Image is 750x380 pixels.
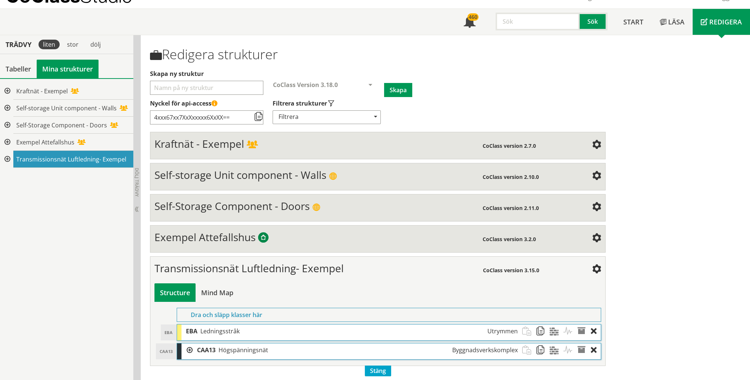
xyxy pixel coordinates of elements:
[181,324,522,338] div: EBA
[536,324,550,338] span: Kopiera strukturobjekt
[580,13,607,30] button: Sök
[592,141,601,150] span: Inställningar
[550,324,563,338] span: Material
[16,87,68,95] span: Kraftnät - Exempel
[154,137,244,151] span: Kraftnät - Exempel
[467,13,479,21] div: 460
[39,40,60,49] div: liten
[487,327,518,335] span: Utrymmen
[384,83,412,97] button: Skapa
[452,346,518,354] span: Byggnadsverkskomplex
[483,236,536,243] span: CoClass version 3.2.0
[591,324,601,338] div: Ta bort objekt
[16,155,126,163] span: Transmissionsnät Luftledning- Exempel
[1,40,36,49] div: Trädvy
[623,17,643,26] span: Start
[693,9,750,35] a: Redigera
[550,343,563,357] span: Material
[154,168,326,182] span: Self-storage Unit component - Walls
[483,142,536,149] span: CoClass version 2.7.0
[154,261,344,275] span: Transmissionsnät Luftledning- Exempel
[16,104,117,112] span: Self-storage Unit component - Walls
[456,9,484,35] a: 460
[592,265,601,274] span: Inställningar
[161,324,176,340] div: EBA
[154,283,196,302] div: Bygg och visa struktur i tabellvy
[219,346,268,354] span: Högspänningsnät
[193,343,522,357] div: CAA13
[200,327,240,335] span: Ledningsstråk
[150,47,605,62] h1: Redigera strukturer
[329,172,337,180] span: Publik struktur
[150,99,605,107] label: Nyckel till åtkomststruktur via API (kräver API-licensabonnemang)
[267,81,384,99] div: Välj CoClass-version för att skapa en ny struktur
[273,110,381,124] div: Filtrera
[254,113,263,121] span: Kopiera
[312,203,320,211] span: Publik struktur
[709,17,742,26] span: Redigera
[592,234,601,243] span: Inställningar
[177,308,601,322] div: Dra och släpp klasser här
[651,9,693,35] a: Läsa
[273,81,338,89] span: CoClass Version 3.18.0
[592,203,601,212] span: Inställningar
[668,17,684,26] span: Läsa
[150,70,605,78] label: Välj ett namn för att skapa en ny struktur
[247,141,258,149] span: Delad struktur
[483,173,539,180] span: CoClass version 2.10.0
[496,13,580,30] input: Sök
[186,327,197,335] span: EBA
[577,324,591,338] span: Egenskaper
[86,40,105,49] div: dölj
[563,324,577,338] span: Aktiviteter
[577,343,591,357] span: Egenskaper
[63,40,83,49] div: stor
[563,343,577,357] span: Aktiviteter
[211,101,217,107] span: Denna API-nyckel ger åtkomst till alla strukturer som du har skapat eller delat med dig av. Håll ...
[196,283,239,302] div: Bygg och visa struktur i en mind map-vy
[134,168,140,197] span: Dölj trädvy
[365,366,391,376] span: Stäng
[150,110,263,124] input: Nyckel till åtkomststruktur via API (kräver API-licensabonnemang)
[258,233,269,243] span: Byggtjänsts exempelstrukturer
[37,60,99,78] a: Mina strukturer
[154,199,310,213] span: Self-Storage Component - Doors
[150,81,263,95] input: Välj ett namn för att skapa en ny struktur Välj vilka typer av strukturer som ska visas i din str...
[197,346,216,354] span: CAA13
[16,138,74,146] span: Exempel Attefallshus
[156,343,176,359] div: CAA13
[154,230,256,244] span: Exempel Attefallshus
[522,324,536,338] span: Klistra in strukturobjekt
[615,9,651,35] a: Start
[464,17,476,29] span: Notifikationer
[483,204,539,211] span: CoClass version 2.11.0
[273,99,380,107] label: Välj vilka typer av strukturer som ska visas i din strukturlista
[591,343,601,357] div: Ta bort objekt
[483,267,539,274] span: CoClass version 3.15.0
[522,343,536,357] span: Klistra in strukturobjekt
[16,121,107,129] span: Self-Storage Component - Doors
[592,172,601,181] span: Inställningar
[536,343,550,357] span: Kopiera strukturobjekt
